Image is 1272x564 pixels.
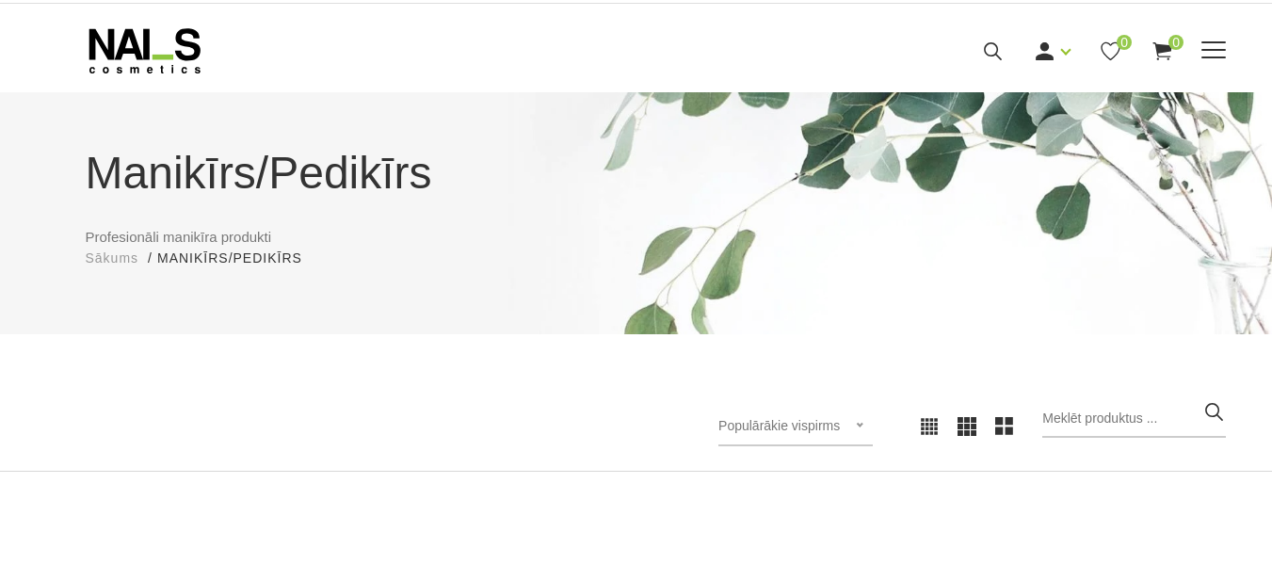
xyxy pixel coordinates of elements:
[1151,40,1174,63] a: 0
[72,139,1201,268] div: Profesionāli manikīra produkti
[1168,35,1183,50] span: 0
[86,250,139,266] span: Sākums
[1099,40,1122,63] a: 0
[86,139,1187,207] h1: Manikīrs/Pedikīrs
[1042,400,1226,438] input: Meklēt produktus ...
[86,249,139,268] a: Sākums
[1117,35,1132,50] span: 0
[718,418,840,433] span: Populārākie vispirms
[157,249,321,268] li: Manikīrs/Pedikīrs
